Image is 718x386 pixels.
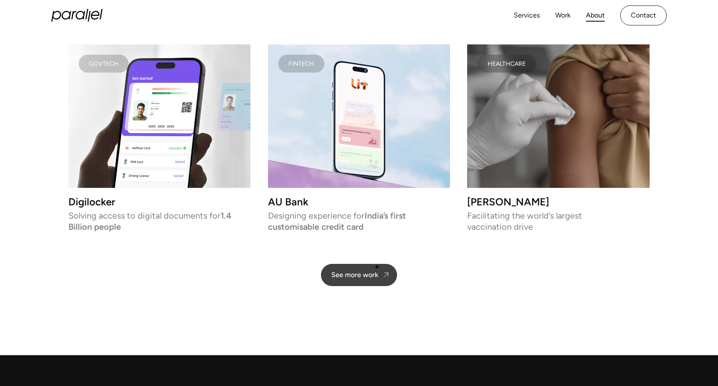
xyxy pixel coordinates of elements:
h3: AU Bank [268,198,450,205]
a: FINTECHAU BankDesigning experience forIndia’s first customisable credit card [268,44,450,230]
div: HEALTHCARE [488,61,526,66]
strong: India’s first customisable credit card [268,211,406,232]
strong: 1.4 Billion people [68,211,232,232]
h3: Digilocker [68,198,251,205]
p: Designing experience for [268,212,450,229]
a: GovtechDigilockerSolving access to digital documents for1.4 Billion people [68,44,251,230]
a: See more work [321,264,397,286]
div: FINTECH [288,61,314,66]
a: home [51,9,103,22]
p: Facilitating the world’s largest vaccination drive [467,212,650,229]
p: Solving access to digital documents for [68,212,251,229]
div: Govtech [89,61,118,66]
a: Work [555,9,571,22]
h3: [PERSON_NAME] [467,198,650,205]
div: See more work [331,271,378,279]
a: About [586,9,605,22]
a: Services [514,9,540,22]
a: HEALTHCARE[PERSON_NAME]Facilitating the world’s largest vaccination drive [467,44,650,230]
a: Contact [620,6,667,26]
